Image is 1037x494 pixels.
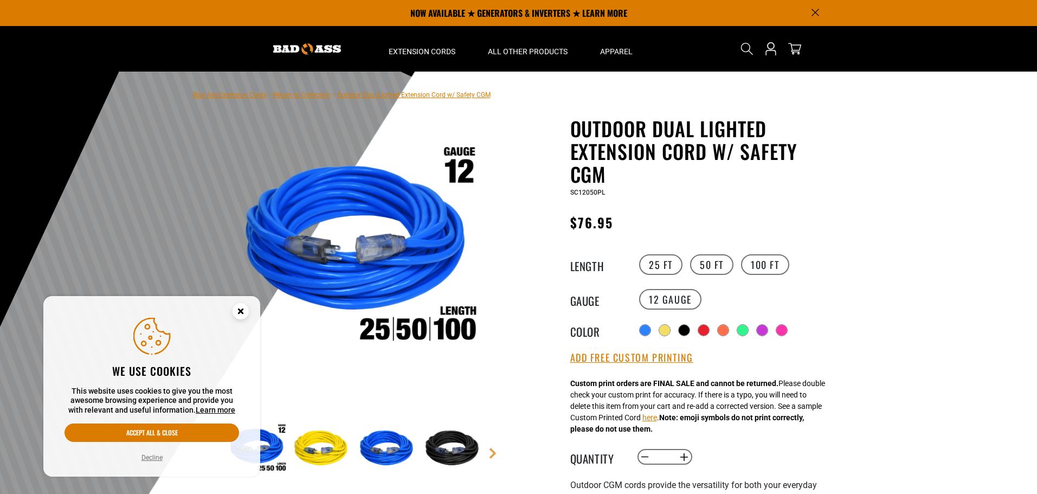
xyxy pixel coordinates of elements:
a: Return to Collection [273,91,331,99]
nav: breadcrumbs [194,88,491,101]
span: Extension Cords [389,47,455,56]
span: Outdoor Dual Lighted Extension Cord w/ Safety CGM [337,91,491,99]
label: 100 FT [741,254,789,275]
aside: Cookie Consent [43,296,260,477]
img: Yellow [291,418,354,480]
span: › [269,91,271,99]
h1: Outdoor Dual Lighted Extension Cord w/ Safety CGM [570,117,836,185]
p: This website uses cookies to give you the most awesome browsing experience and provide you with r... [65,387,239,415]
strong: Custom print orders are FINAL SALE and cannot be returned. [570,379,778,388]
button: Add Free Custom Printing [570,352,693,364]
a: Next [487,448,498,459]
label: 12 Gauge [639,289,701,310]
span: $76.95 [570,213,613,232]
summary: All Other Products [472,26,584,72]
h2: We use cookies [65,364,239,378]
legend: Gauge [570,292,624,306]
button: here [642,412,657,424]
img: Black [422,418,485,480]
button: Decline [138,452,166,463]
a: Learn more [196,406,235,414]
span: Apparel [600,47,633,56]
span: All Other Products [488,47,568,56]
summary: Search [738,40,756,57]
div: Please double check your custom print for accuracy. If there is a typo, you will need to delete t... [570,378,825,435]
span: SC12050PL [570,189,605,196]
label: 25 FT [639,254,682,275]
label: Quantity [570,450,624,464]
img: Blue [357,418,420,480]
button: Accept all & close [65,424,239,442]
a: Bad Ass Extension Cords [194,91,267,99]
summary: Apparel [584,26,649,72]
strong: Note: emoji symbols do not print correctly, please do not use them. [570,413,804,433]
span: › [333,91,335,99]
img: Bad Ass Extension Cords [273,43,341,55]
legend: Color [570,323,624,337]
label: 50 FT [690,254,733,275]
summary: Extension Cords [372,26,472,72]
legend: Length [570,258,624,272]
